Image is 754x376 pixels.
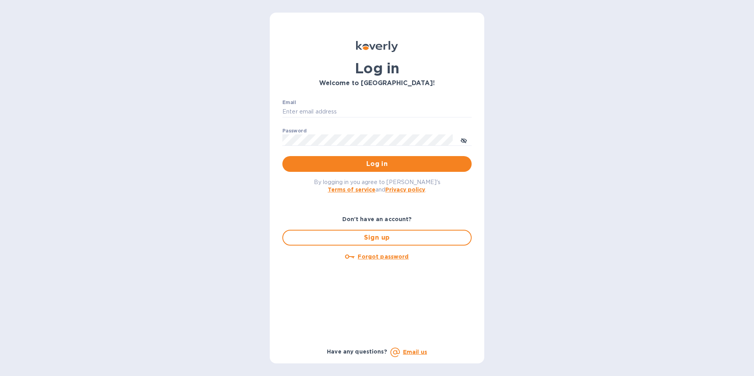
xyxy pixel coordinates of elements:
[358,253,409,260] u: Forgot password
[456,132,472,148] button: toggle password visibility
[327,348,387,355] b: Have any questions?
[356,41,398,52] img: Koverly
[282,128,306,133] label: Password
[282,100,296,105] label: Email
[282,60,472,76] h1: Log in
[282,106,472,118] input: Enter email address
[289,233,465,242] span: Sign up
[403,349,427,355] a: Email us
[282,80,472,87] h3: Welcome to [GEOGRAPHIC_DATA]!
[385,186,425,193] a: Privacy policy
[289,159,465,169] span: Log in
[328,186,375,193] a: Terms of service
[314,179,440,193] span: By logging in you agree to [PERSON_NAME]'s and .
[282,230,472,246] button: Sign up
[342,216,412,222] b: Don't have an account?
[282,156,472,172] button: Log in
